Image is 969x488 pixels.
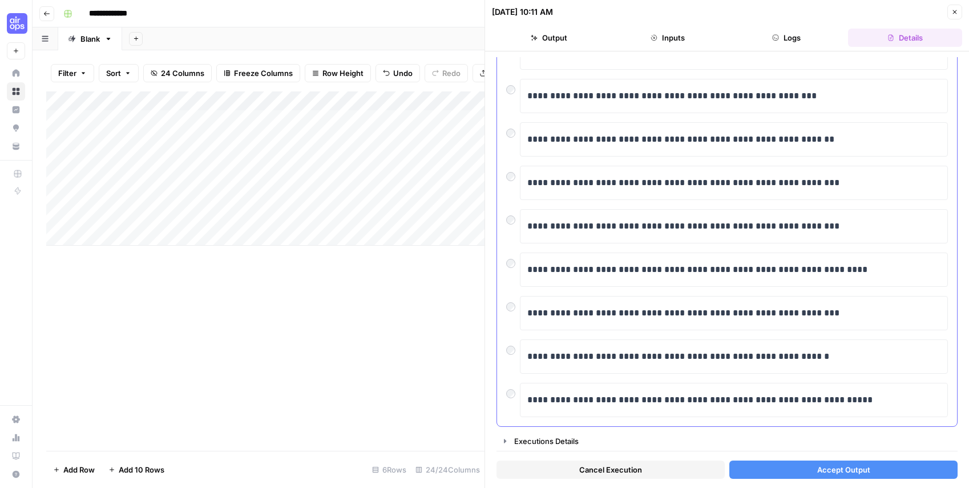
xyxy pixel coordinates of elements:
[58,27,122,50] a: Blank
[7,429,25,447] a: Usage
[442,67,461,79] span: Redo
[305,64,371,82] button: Row Height
[46,461,102,479] button: Add Row
[51,64,94,82] button: Filter
[58,67,76,79] span: Filter
[514,435,950,447] div: Executions Details
[7,447,25,465] a: Learning Hub
[234,67,293,79] span: Freeze Columns
[7,119,25,137] a: Opportunities
[322,67,364,79] span: Row Height
[7,410,25,429] a: Settings
[80,33,100,45] div: Blank
[102,461,171,479] button: Add 10 Rows
[143,64,212,82] button: 24 Columns
[7,64,25,82] a: Home
[7,82,25,101] a: Browse
[7,9,25,38] button: Workspace: September Cohort
[7,13,27,34] img: September Cohort Logo
[496,461,725,479] button: Cancel Execution
[579,464,642,475] span: Cancel Execution
[817,464,870,475] span: Accept Output
[7,101,25,119] a: Insights
[729,461,958,479] button: Accept Output
[492,6,553,18] div: [DATE] 10:11 AM
[497,432,957,450] button: Executions Details
[492,29,606,47] button: Output
[376,64,420,82] button: Undo
[119,464,164,475] span: Add 10 Rows
[425,64,468,82] button: Redo
[848,29,962,47] button: Details
[393,67,413,79] span: Undo
[729,29,843,47] button: Logs
[106,67,121,79] span: Sort
[611,29,725,47] button: Inputs
[411,461,484,479] div: 24/24 Columns
[161,67,204,79] span: 24 Columns
[216,64,300,82] button: Freeze Columns
[7,137,25,155] a: Your Data
[368,461,411,479] div: 6 Rows
[7,465,25,483] button: Help + Support
[99,64,139,82] button: Sort
[63,464,95,475] span: Add Row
